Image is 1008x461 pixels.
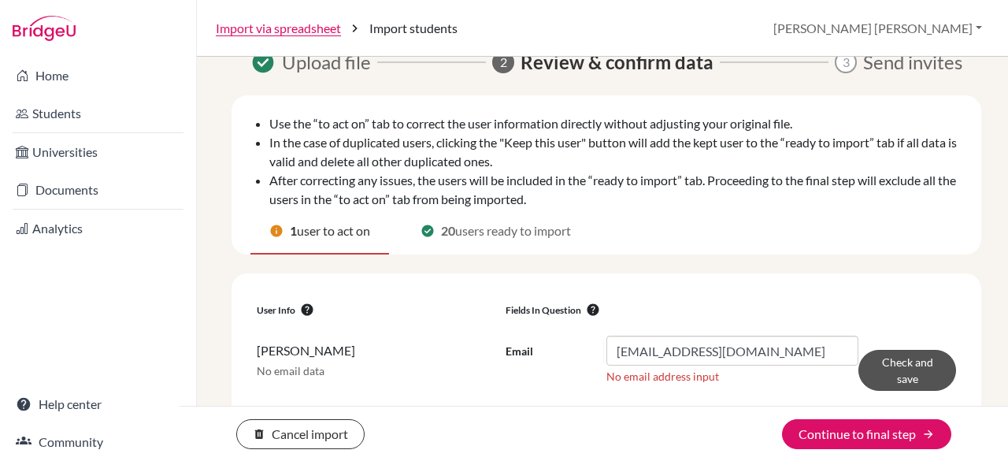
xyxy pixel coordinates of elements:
[3,60,193,91] a: Home
[606,369,858,385] p: No email address input
[290,221,297,240] span: 1
[3,98,193,129] a: Students
[606,336,858,366] input: Please enter user's email address
[3,213,193,244] a: Analytics
[269,224,283,238] span: info
[216,19,341,38] a: Import via spreadsheet
[863,48,962,76] span: Send invites
[250,50,276,75] span: Success
[455,221,571,240] span: users ready to import
[441,221,455,240] span: 20
[295,302,319,318] button: user-info-help
[253,428,265,441] i: delete
[297,221,370,240] span: user to act on
[269,171,962,209] li: After correcting any issues, the users will be included in the “ready to import” tab. Proceeding ...
[13,16,76,41] img: Bridge-U
[250,209,962,255] div: Review & confirm data
[3,389,193,420] a: Help center
[506,344,533,359] label: Email
[922,428,935,441] i: arrow_forward
[3,174,193,206] a: Documents
[250,292,499,323] th: User info
[421,224,435,238] span: check_circle
[835,51,857,73] span: 3
[499,292,962,323] th: Fields in question
[581,302,605,318] button: fields-in-question-help
[369,19,458,38] span: Import students
[257,342,493,360] p: [PERSON_NAME]
[269,114,962,133] li: Use the “to act on” tab to correct the user information directly without adjusting your original ...
[521,48,713,76] span: Review & confirm data
[236,419,365,449] button: Cancel import
[347,20,363,36] i: chevron_right
[782,419,951,449] button: Continue to final step
[282,48,371,76] span: Upload file
[257,363,493,379] p: No email data
[3,136,193,168] a: Universities
[766,13,989,43] button: [PERSON_NAME] [PERSON_NAME]
[3,426,193,458] a: Community
[492,51,514,73] span: 2
[269,133,962,171] li: In the case of duplicated users, clicking the "Keep this user" button will add the kept user to t...
[858,350,956,391] button: Check and save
